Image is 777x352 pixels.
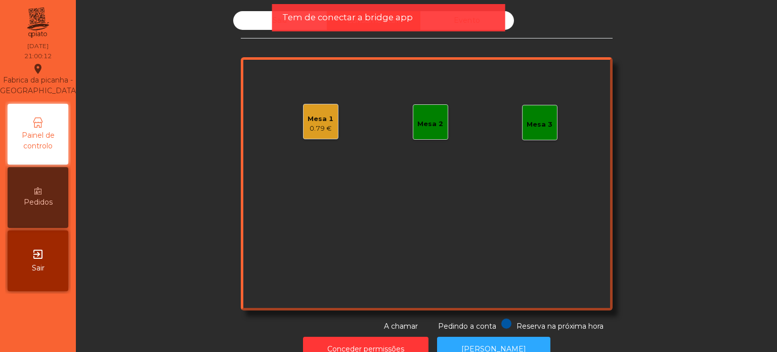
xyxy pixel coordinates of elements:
[24,52,52,61] div: 21:00:12
[282,11,413,24] span: Tem de conectar a bridge app
[32,248,44,260] i: exit_to_app
[233,11,327,30] div: Sala
[25,5,50,41] img: qpiato
[417,119,443,129] div: Mesa 2
[384,322,418,331] span: A chamar
[308,124,333,134] div: 0.79 €
[516,322,603,331] span: Reserva na próxima hora
[10,130,66,151] span: Painel de controlo
[32,63,44,75] i: location_on
[527,120,552,130] div: Mesa 3
[308,114,333,124] div: Mesa 1
[24,197,53,208] span: Pedidos
[32,263,45,273] span: Sair
[27,42,49,51] div: [DATE]
[438,322,496,331] span: Pedindo a conta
